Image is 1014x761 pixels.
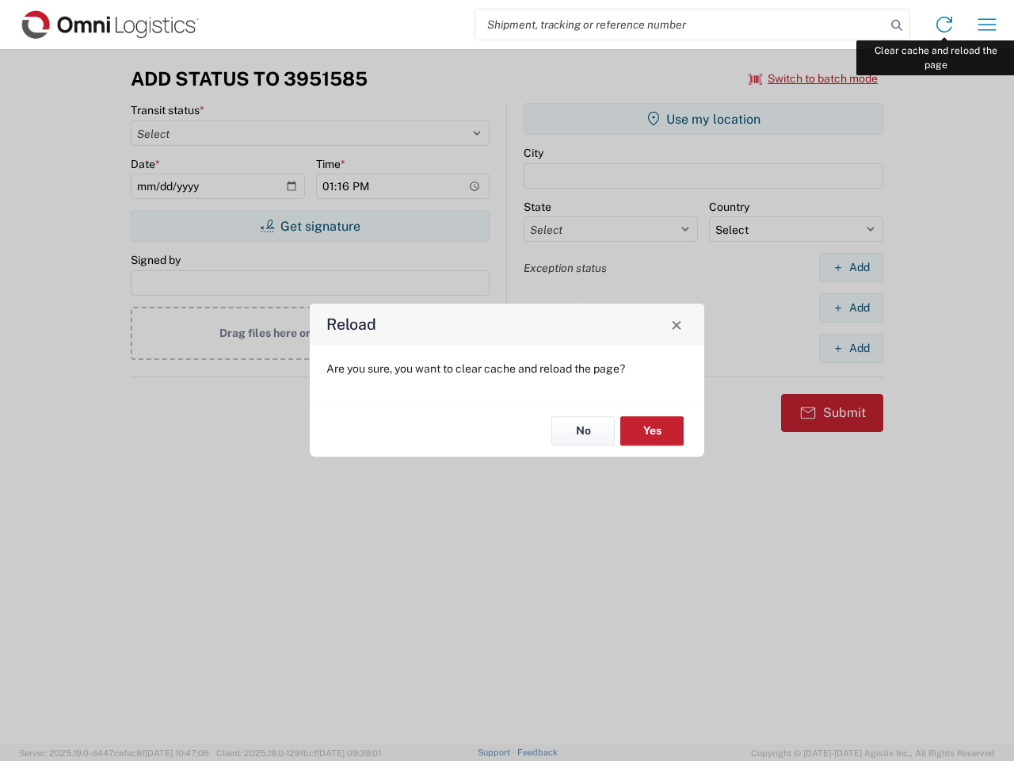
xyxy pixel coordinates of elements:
input: Shipment, tracking or reference number [475,10,886,40]
button: No [551,416,615,446]
button: Yes [620,416,684,446]
p: Are you sure, you want to clear cache and reload the page? [326,361,688,376]
button: Close [665,313,688,335]
h4: Reload [326,313,376,336]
